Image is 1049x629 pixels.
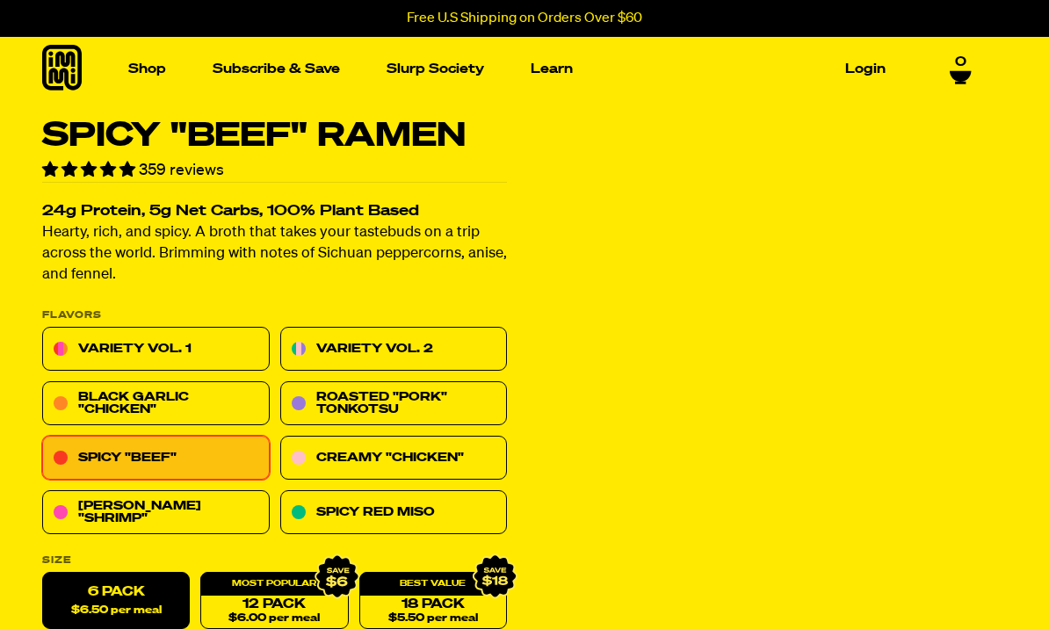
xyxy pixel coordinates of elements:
nav: Main navigation [121,37,893,101]
a: Shop [121,55,173,83]
h1: Spicy "Beef" Ramen [42,119,507,153]
a: Variety Vol. 2 [280,328,508,372]
a: 0 [950,49,972,79]
a: Subscribe & Save [206,55,347,83]
span: 359 reviews [139,163,224,178]
span: $5.50 per meal [388,613,478,625]
p: Hearty, rich, and spicy. A broth that takes your tastebuds on a trip across the world. Brimming w... [42,223,507,286]
a: [PERSON_NAME] "Shrimp" [42,491,270,535]
a: Slurp Society [380,55,491,83]
span: 4.82 stars [42,163,139,178]
a: Login [838,55,893,83]
a: Spicy "Beef" [42,437,270,481]
h2: 24g Protein, 5g Net Carbs, 100% Plant Based [42,205,507,220]
span: $6.50 per meal [71,605,162,617]
p: Flavors [42,311,507,321]
span: $6.00 per meal [228,613,320,625]
span: 0 [955,49,966,65]
a: Learn [524,55,580,83]
a: Spicy Red Miso [280,491,508,535]
a: Variety Vol. 1 [42,328,270,372]
a: Black Garlic "Chicken" [42,382,270,426]
a: Creamy "Chicken" [280,437,508,481]
label: Size [42,556,507,566]
a: Roasted "Pork" Tonkotsu [280,382,508,426]
p: Free U.S Shipping on Orders Over $60 [407,11,642,26]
